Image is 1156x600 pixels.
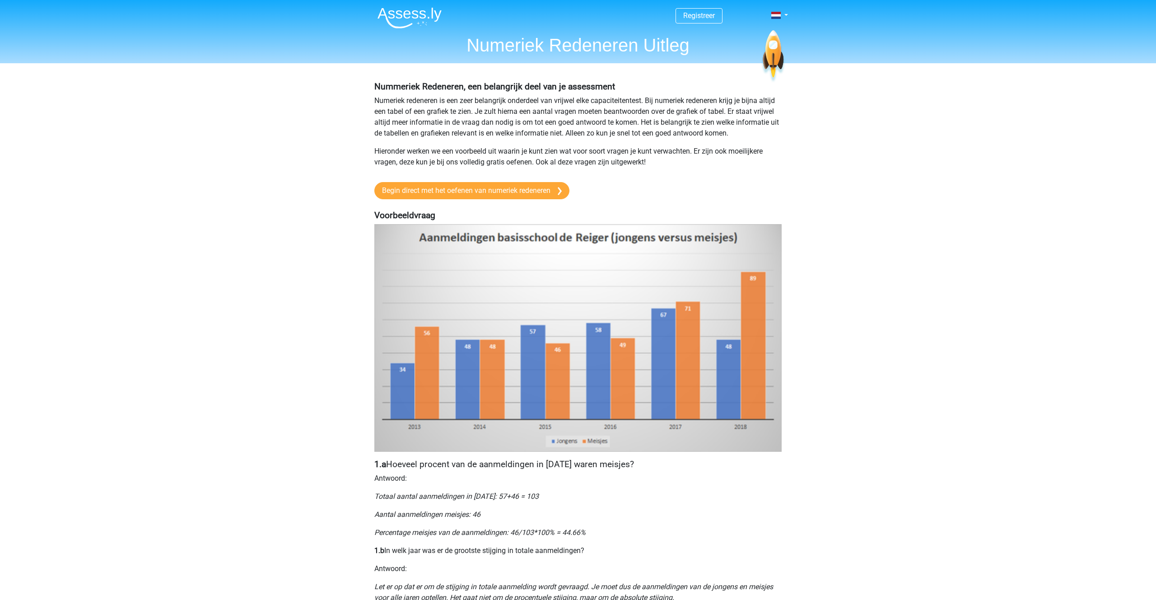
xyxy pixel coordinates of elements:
i: Percentage meisjes van de aanmeldingen: 46/103*100% = 44.66% [374,528,586,537]
img: numeriek-redeneren1.png [374,224,782,451]
b: Nummeriek Redeneren, een belangrijk deel van je assessment [374,81,615,92]
p: Antwoord: [374,563,782,574]
p: Hieronder werken we een voorbeeld uit waarin je kunt zien wat voor soort vragen je kunt verwachte... [374,146,782,168]
a: Registreer [683,11,715,20]
p: Antwoord: [374,473,782,484]
b: 1.b [374,546,384,555]
img: spaceship.7d73109d6933.svg [761,30,786,83]
a: Begin direct met het oefenen van numeriek redeneren [374,182,569,199]
b: 1.a [374,459,386,469]
h1: Numeriek Redeneren Uitleg [370,34,786,56]
i: Totaal aantal aanmeldingen in [DATE]: 57+46 = 103 [374,492,539,501]
h4: Hoeveel procent van de aanmeldingen in [DATE] waren meisjes? [374,459,782,469]
img: Assessly [378,7,442,28]
img: arrow-right.e5bd35279c78.svg [558,187,562,195]
i: Aantal aanmeldingen meisjes: 46 [374,510,480,519]
b: Voorbeeldvraag [374,210,435,220]
p: In welk jaar was er de grootste stijging in totale aanmeldingen? [374,545,782,556]
p: Numeriek redeneren is een zeer belangrijk onderdeel van vrijwel elke capaciteitentest. Bij numeri... [374,95,782,139]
